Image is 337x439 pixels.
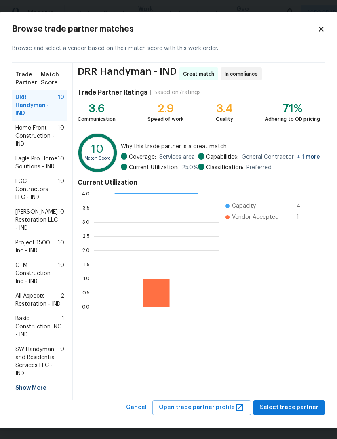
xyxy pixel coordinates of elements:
span: [PERSON_NAME] Restoration LLC - IND [15,208,58,232]
div: 71% [265,105,320,113]
text: 10 [91,144,103,155]
div: Quality [216,115,233,123]
text: 1.0 [83,276,90,281]
div: | [147,88,154,97]
span: Capabilities: [206,153,238,161]
button: Cancel [123,400,150,415]
span: Classification: [206,164,243,172]
h2: Browse trade partner matches [12,25,318,33]
span: 25.0 % [182,164,198,172]
span: Cancel [126,403,147,413]
span: Select trade partner [260,403,318,413]
span: + 1 more [297,154,320,160]
text: Match Score [84,156,111,160]
span: In compliance [225,70,261,78]
span: 0 [60,345,64,378]
span: 10 [58,261,64,286]
button: Select trade partner [253,400,325,415]
span: Match Score [41,71,64,87]
div: 3.4 [216,105,233,113]
span: Why this trade partner is a great match: [121,143,320,151]
text: 3.5 [83,205,90,210]
span: Capacity [232,202,256,210]
div: Adhering to OD pricing [265,115,320,123]
span: Great match [183,70,217,78]
text: 4.0 [82,191,90,196]
h4: Current Utilization [78,179,320,187]
div: Speed of work [147,115,183,123]
span: 10 [58,177,64,202]
span: LGC Contractors LLC - IND [15,177,58,202]
span: General Contractor [242,153,320,161]
span: DRR Handyman - IND [78,67,177,80]
div: Communication [78,115,116,123]
text: 2.5 [83,233,90,238]
span: 2 [61,292,64,308]
div: Based on 7 ratings [154,88,201,97]
span: CTM Construction Inc - IND [15,261,58,286]
span: SW Handyman and Residential Services LLC - IND [15,345,60,378]
span: All Aspects Restoration - IND [15,292,61,308]
div: Show More [12,381,67,395]
span: 10 [58,124,64,148]
span: Preferred [246,164,272,172]
div: Browse and select a vendor based on their match score with this work order. [12,35,325,63]
span: 10 [58,239,64,255]
span: 10 [58,208,64,232]
text: 3.0 [82,219,90,224]
span: 1 [297,213,310,221]
span: 1 [62,315,64,339]
button: Open trade partner profile [152,400,251,415]
div: 3.6 [78,105,116,113]
span: Services area [159,153,195,161]
span: Project 1500 Inc - IND [15,239,58,255]
text: 2.0 [82,248,90,252]
span: Eagle Pro Home Solutions - IND [15,155,58,171]
text: 0.0 [82,304,90,309]
span: Current Utilization: [129,164,179,172]
text: 1.5 [84,262,90,267]
span: Open trade partner profile [159,403,244,413]
span: 4 [297,202,310,210]
text: 0.5 [82,290,90,295]
span: Vendor Accepted [232,213,279,221]
span: Home Front Construction - IND [15,124,58,148]
span: Trade Partner [15,71,41,87]
h4: Trade Partner Ratings [78,88,147,97]
span: DRR Handyman - IND [15,93,58,118]
div: 2.9 [147,105,183,113]
span: Coverage: [129,153,156,161]
span: 10 [58,155,64,171]
span: Basic Construction INC - IND [15,315,62,339]
span: 10 [58,93,64,118]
